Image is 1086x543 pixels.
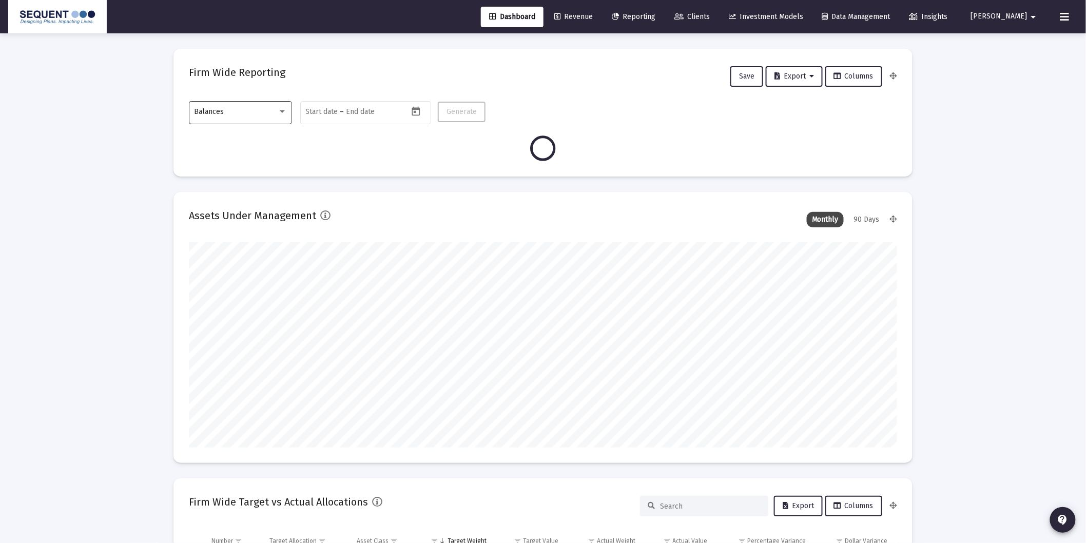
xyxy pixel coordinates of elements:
input: End date [346,108,396,116]
button: [PERSON_NAME] [959,6,1052,27]
button: Export [766,66,823,87]
button: Save [730,66,763,87]
span: Revenue [554,12,593,21]
h2: Firm Wide Reporting [189,64,285,81]
span: Generate [447,107,477,116]
span: Columns [834,501,874,510]
a: Reporting [604,7,664,27]
h2: Assets Under Management [189,207,316,224]
button: Generate [438,102,486,122]
a: Revenue [546,7,601,27]
a: Insights [901,7,956,27]
span: Export [783,501,814,510]
input: Search [660,502,761,511]
a: Data Management [814,7,899,27]
span: Save [739,72,754,81]
h2: Firm Wide Target vs Actual Allocations [189,494,368,510]
mat-icon: arrow_drop_down [1027,7,1040,27]
span: Insights [909,12,948,21]
div: 90 Days [849,212,885,227]
a: Investment Models [721,7,811,27]
span: Dashboard [489,12,535,21]
mat-icon: contact_support [1057,514,1069,526]
button: Open calendar [409,104,423,119]
button: Columns [825,496,882,516]
span: Reporting [612,12,655,21]
span: Investment Models [729,12,803,21]
span: Columns [834,72,874,81]
span: Balances [195,107,224,116]
a: Clients [666,7,718,27]
span: Export [774,72,814,81]
span: – [340,108,344,116]
div: Monthly [807,212,844,227]
span: Data Management [822,12,890,21]
span: [PERSON_NAME] [971,12,1027,21]
input: Start date [306,108,338,116]
a: Dashboard [481,7,544,27]
span: Clients [674,12,710,21]
button: Columns [825,66,882,87]
img: Dashboard [16,7,99,27]
button: Export [774,496,823,516]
